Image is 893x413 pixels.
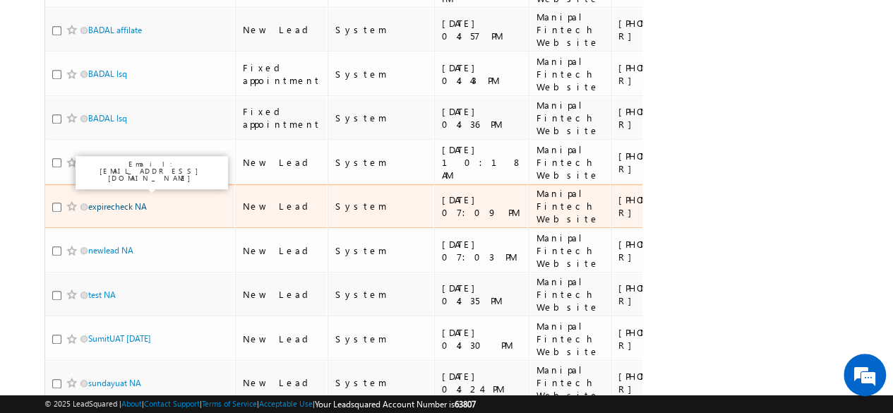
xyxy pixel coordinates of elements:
div: System [335,23,428,36]
a: test NA [88,289,116,300]
a: About [121,399,142,408]
div: [PHONE_NUMBER] [618,17,710,42]
div: Manipal Fintech Website [536,320,604,358]
div: [PHONE_NUMBER] [618,326,710,352]
a: BADAL lsq [88,113,127,124]
div: System [335,156,428,169]
a: Terms of Service [202,399,257,408]
div: System [335,376,428,389]
div: System [335,288,428,301]
a: newlead NA [88,245,133,256]
div: [PHONE_NUMBER] [618,370,710,395]
div: [DATE] 04:57 PM [442,17,522,42]
div: [DATE] 07:09 PM [442,193,522,219]
div: Fixed appointment [243,61,321,87]
div: New Lead [243,200,321,213]
div: New Lead [243,376,321,389]
a: BADAL lsq [88,68,127,79]
div: System [335,333,428,345]
div: New Lead [243,23,321,36]
a: Contact Support [144,399,200,408]
div: [PHONE_NUMBER] [618,61,710,87]
div: Manipal Fintech Website [536,11,604,49]
span: 63807 [455,399,476,409]
div: New Lead [243,156,321,169]
div: [DATE] 04:43 PM [442,61,522,87]
div: System [335,244,428,257]
div: Manipal Fintech Website [536,55,604,93]
div: Manipal Fintech Website [536,232,604,270]
div: [DATE] 04:30 PM [442,326,522,352]
div: New Lead [243,333,321,345]
div: System [335,112,428,124]
div: Manipal Fintech Website [536,187,604,225]
div: [DATE] 04:36 PM [442,105,522,131]
div: Fixed appointment [243,105,321,131]
a: BADAL affilate [88,25,142,35]
a: Acceptable Use [259,399,313,408]
a: sundayuat NA [88,378,141,388]
div: [PHONE_NUMBER] [618,282,710,307]
p: Email: [EMAIL_ADDRESS][DOMAIN_NAME] [81,160,222,181]
a: SumitUAT [DATE] [88,333,151,344]
div: [PHONE_NUMBER] [618,238,710,263]
div: New Lead [243,288,321,301]
span: Your Leadsquared Account Number is [315,399,476,409]
div: Manipal Fintech Website [536,275,604,313]
div: System [335,200,428,213]
div: [PHONE_NUMBER] [618,105,710,131]
div: System [335,68,428,80]
div: Manipal Fintech Website [536,99,604,137]
div: [DATE] 04:35 PM [442,282,522,307]
div: [PHONE_NUMBER] [618,150,710,175]
div: [DATE] 04:24 PM [442,370,522,395]
a: expirecheck NA [88,201,147,212]
div: [PHONE_NUMBER] [618,193,710,219]
div: Manipal Fintech Website [536,364,604,402]
div: New Lead [243,244,321,257]
span: © 2025 LeadSquared | | | | | [44,397,476,411]
div: Manipal Fintech Website [536,143,604,181]
div: [DATE] 10:18 AM [442,143,522,181]
div: [DATE] 07:03 PM [442,238,522,263]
